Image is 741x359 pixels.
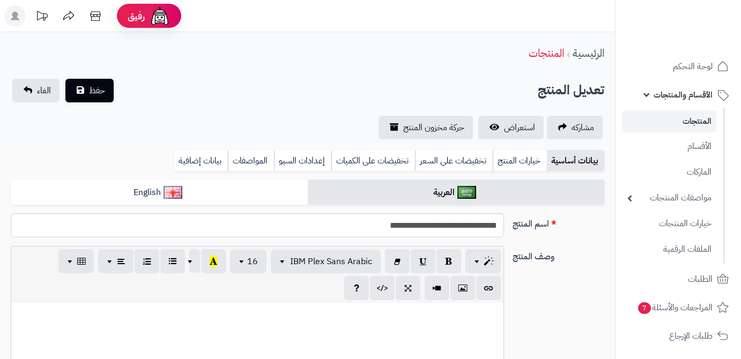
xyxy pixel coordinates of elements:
[622,266,735,292] a: الطلبات
[622,212,717,235] a: خيارات المنتجات
[403,121,464,134] span: حركة مخزون المنتج
[11,179,308,206] a: English
[547,116,603,139] a: مشاركه
[65,79,114,102] button: حفظ
[274,150,331,171] a: إعدادات السيو
[547,150,604,171] a: بيانات أساسية
[308,179,605,206] a: العربية
[622,295,735,320] a: المراجعات والأسئلة7
[331,150,415,171] a: تخفيضات على الكميات
[89,84,105,97] span: حفظ
[622,161,717,184] a: الماركات
[622,186,717,210] a: مواصفات المنتجات
[28,5,55,29] a: تحديثات المنصة
[271,250,381,273] button: IBM Plex Sans Arabic
[668,28,731,51] img: logo-2.png
[622,323,735,349] a: طلبات الإرجاع
[415,150,493,171] a: تخفيضات على السعر
[37,84,51,97] span: الغاء
[654,87,713,102] span: الأقسام والمنتجات
[493,150,547,171] a: خيارات المنتج
[12,79,60,102] a: الغاء
[379,116,473,139] a: حركة مخزون المنتج
[622,238,717,261] a: الملفات الرقمية
[538,79,604,101] h2: تعديل المنتج
[504,121,535,134] span: استعراض
[622,135,717,158] a: الأقسام
[128,10,145,23] span: رفيق
[688,272,713,287] span: الطلبات
[149,5,171,27] img: ai-face.png
[573,45,604,61] a: الرئيسية
[230,250,266,273] button: 16
[572,121,594,134] span: مشاركه
[174,150,228,171] a: بيانات إضافية
[529,45,564,61] a: المنتجات
[622,110,717,132] a: المنتجات
[290,255,372,268] span: IBM Plex Sans Arabic
[508,213,609,230] label: اسم المنتج
[673,59,713,74] span: لوحة التحكم
[164,186,182,199] img: English
[478,116,544,139] a: استعراض
[622,54,735,79] a: لوحة التحكم
[508,246,609,263] label: وصف المنتج
[228,150,274,171] a: المواصفات
[247,255,258,268] span: 16
[457,186,476,199] img: العربية
[669,328,713,343] span: طلبات الإرجاع
[638,302,651,314] span: 7
[637,300,713,315] span: المراجعات والأسئلة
